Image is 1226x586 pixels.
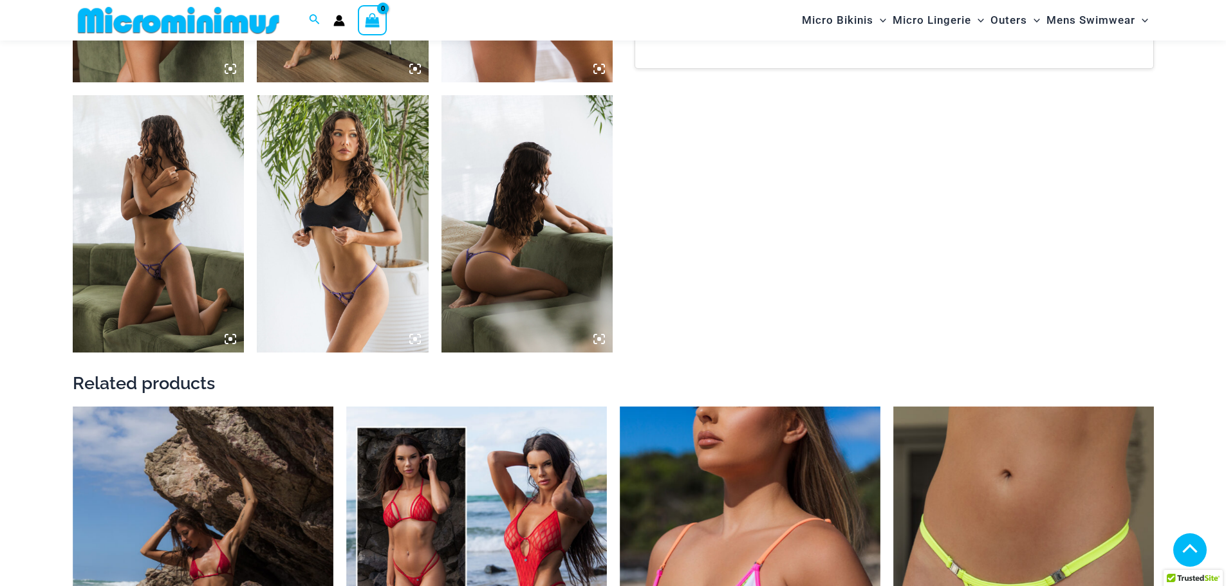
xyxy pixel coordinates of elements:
[802,4,873,37] span: Micro Bikinis
[73,95,245,353] img: Slay Lavender Martini 6165 Thong
[799,4,889,37] a: Micro BikinisMenu ToggleMenu Toggle
[441,95,613,353] img: Slay Lavender Martini 6165 Thong
[873,4,886,37] span: Menu Toggle
[893,4,971,37] span: Micro Lingerie
[1043,4,1151,37] a: Mens SwimwearMenu ToggleMenu Toggle
[257,95,429,353] img: Slay Lavender Martini 6165 Thong
[73,372,1154,394] h2: Related products
[971,4,984,37] span: Menu Toggle
[309,12,320,28] a: Search icon link
[333,15,345,26] a: Account icon link
[73,6,284,35] img: MM SHOP LOGO FLAT
[358,5,387,35] a: View Shopping Cart, empty
[797,2,1154,39] nav: Site Navigation
[1027,4,1040,37] span: Menu Toggle
[1135,4,1148,37] span: Menu Toggle
[889,4,987,37] a: Micro LingerieMenu ToggleMenu Toggle
[1046,4,1135,37] span: Mens Swimwear
[990,4,1027,37] span: Outers
[987,4,1043,37] a: OutersMenu ToggleMenu Toggle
